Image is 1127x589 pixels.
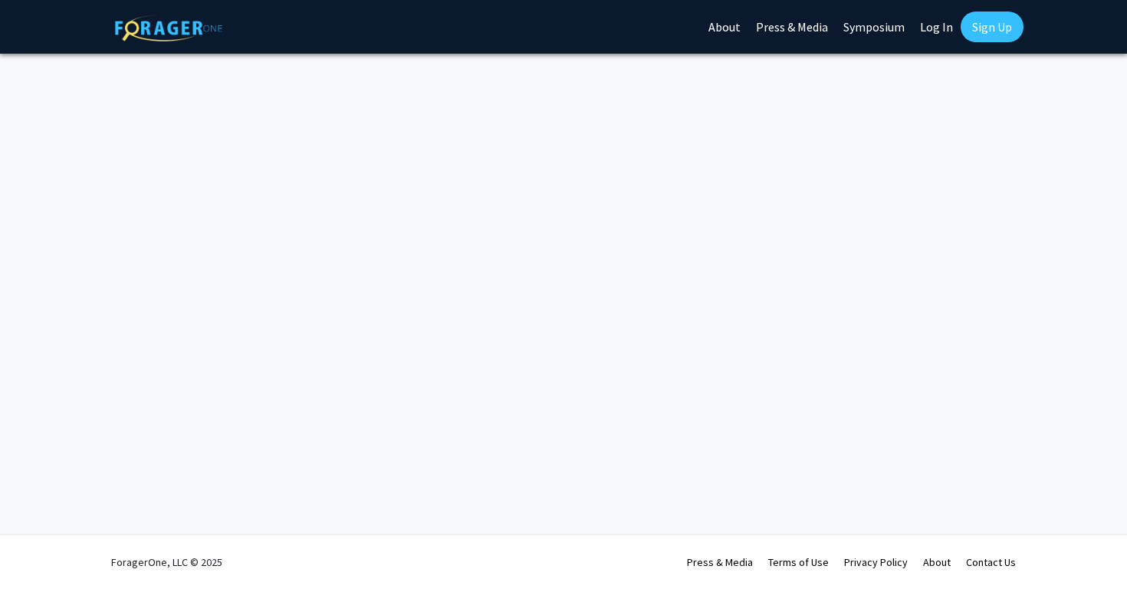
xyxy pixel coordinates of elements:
div: ForagerOne, LLC © 2025 [111,535,222,589]
a: Terms of Use [768,555,829,569]
a: Press & Media [687,555,753,569]
a: About [923,555,951,569]
a: Privacy Policy [844,555,908,569]
a: Contact Us [966,555,1016,569]
img: ForagerOne Logo [115,15,222,41]
a: Sign Up [961,12,1024,42]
